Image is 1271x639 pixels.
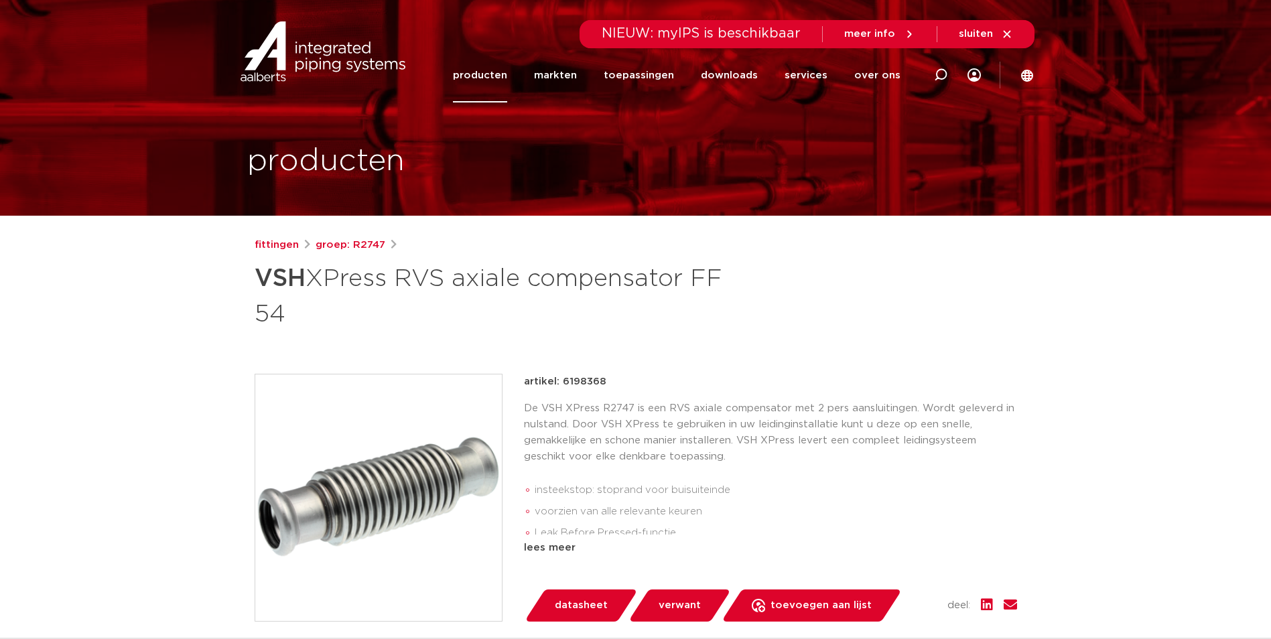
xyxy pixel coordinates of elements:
[628,589,731,622] a: verwant
[453,48,900,102] nav: Menu
[555,595,608,616] span: datasheet
[947,597,970,614] span: deel:
[959,29,993,39] span: sluiten
[524,540,1017,556] div: lees meer
[785,48,827,102] a: services
[247,140,405,183] h1: producten
[453,48,507,102] a: producten
[602,27,801,40] span: NIEUW: myIPS is beschikbaar
[535,480,1017,501] li: insteekstop: stoprand voor buisuiteinde
[524,401,1017,465] p: De VSH XPress R2747 is een RVS axiale compensator met 2 pers aansluitingen. Wordt geleverd in nul...
[844,29,895,39] span: meer info
[316,237,385,253] a: groep: R2747
[771,595,872,616] span: toevoegen aan lijst
[255,259,758,331] h1: XPress RVS axiale compensator FF 54
[524,374,606,390] p: artikel: 6198368
[255,237,299,253] a: fittingen
[534,48,577,102] a: markten
[535,522,1017,544] li: Leak Before Pressed-functie
[255,374,502,621] img: Product Image for VSH XPress RVS axiale compensator FF 54
[959,28,1013,40] a: sluiten
[604,48,674,102] a: toepassingen
[535,501,1017,522] li: voorzien van alle relevante keuren
[854,48,900,102] a: over ons
[967,48,981,102] div: my IPS
[659,595,701,616] span: verwant
[524,589,638,622] a: datasheet
[844,28,915,40] a: meer info
[255,267,306,291] strong: VSH
[701,48,758,102] a: downloads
